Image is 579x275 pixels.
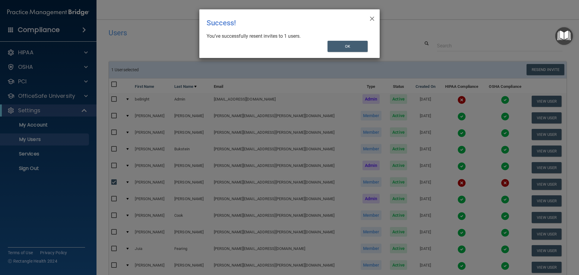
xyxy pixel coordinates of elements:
[369,12,375,24] span: ×
[555,27,573,45] button: Open Resource Center
[327,41,368,52] button: OK
[207,33,368,40] div: You’ve successfully resent invites to 1 users.
[207,14,348,32] div: Success!
[475,232,572,256] iframe: Drift Widget Chat Controller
